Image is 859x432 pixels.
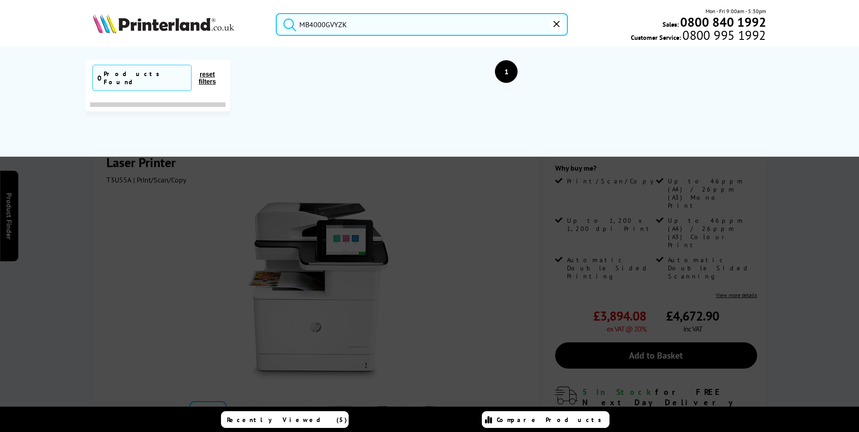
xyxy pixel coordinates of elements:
span: 0800 995 1992 [681,31,766,39]
a: 0800 840 1992 [679,18,766,26]
span: 0 [97,73,101,82]
button: reset filters [192,70,223,86]
a: Printerland Logo [93,14,264,35]
input: Search product or brand [276,13,568,36]
span: Compare Products [497,416,606,424]
img: Printerland Logo [93,14,234,34]
div: Products Found [104,70,187,86]
span: Mon - Fri 9:00am - 5:30pm [705,7,766,15]
b: 0800 840 1992 [680,14,766,30]
span: Recently Viewed (5) [227,416,347,424]
span: Sales: [662,20,679,29]
a: Recently Viewed (5) [221,411,349,428]
a: Compare Products [482,411,609,428]
span: Customer Service: [631,31,766,42]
